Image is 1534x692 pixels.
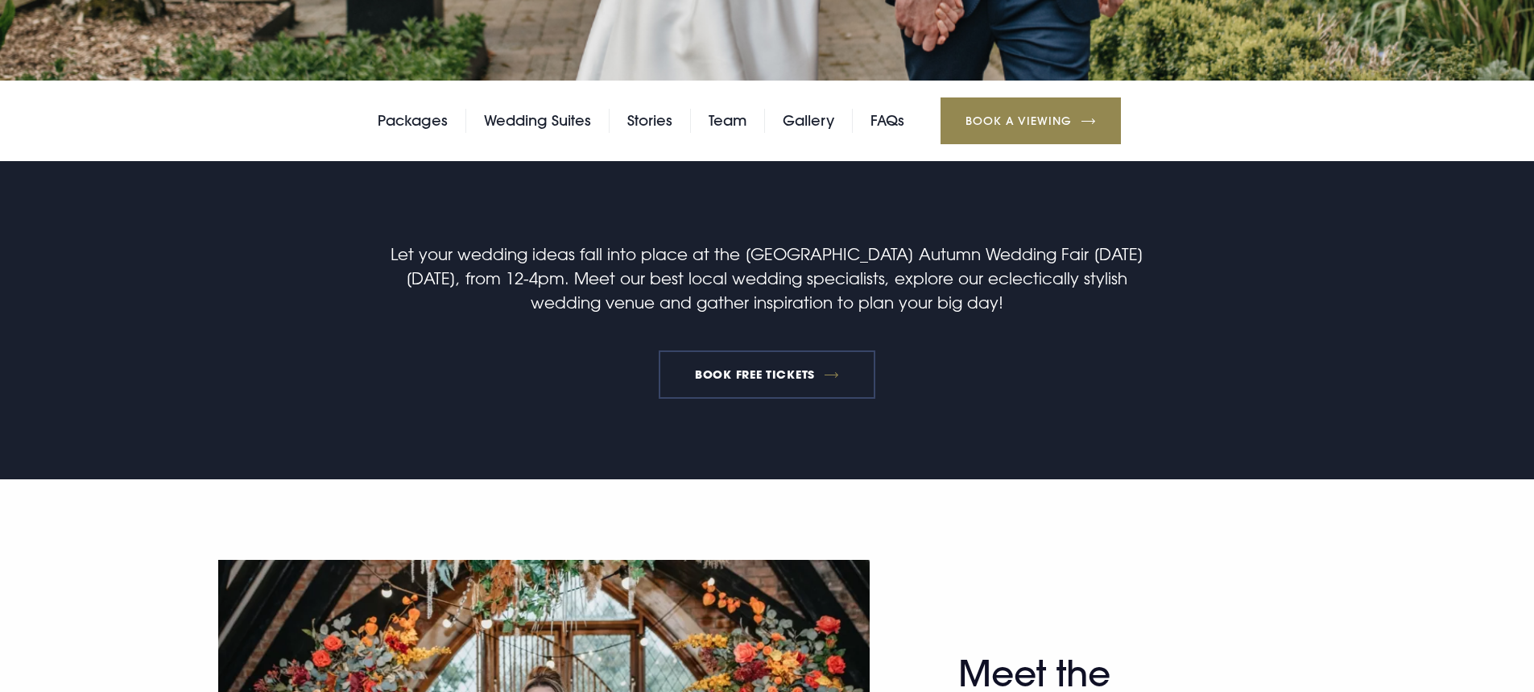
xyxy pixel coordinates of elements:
[484,109,591,133] a: Wedding Suites
[941,97,1121,144] a: Book a Viewing
[783,109,834,133] a: Gallery
[659,350,876,399] a: BOOK FREE TICKETS
[627,109,672,133] a: Stories
[870,109,904,133] a: FAQs
[378,109,448,133] a: Packages
[383,242,1150,314] p: Let your wedding ideas fall into place at the [GEOGRAPHIC_DATA] Autumn Wedding Fair [DATE][DATE],...
[709,109,746,133] a: Team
